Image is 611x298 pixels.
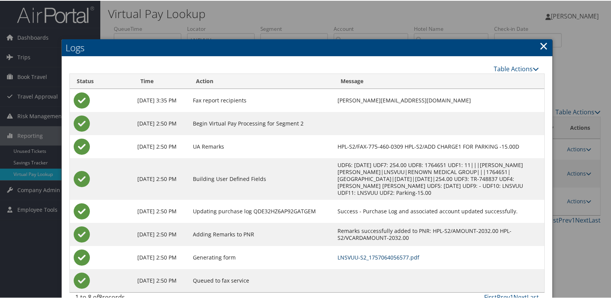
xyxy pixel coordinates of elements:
[334,222,544,245] td: Remarks successfully added to PNR: HPL-S2/AMOUNT-2032.00 HPL-S2/VCARDAMOUNT-2032.00
[133,157,189,199] td: [DATE] 2:50 PM
[189,111,334,134] td: Begin Virtual Pay Processing for Segment 2
[334,73,544,88] th: Message: activate to sort column ascending
[334,157,544,199] td: UDF6: [DATE] UDF7: 254.00 UDF8: 1764651 UDF1: 11|||[PERSON_NAME] [PERSON_NAME]|LNSVUU|RENOWN MEDI...
[334,88,544,111] td: [PERSON_NAME][EMAIL_ADDRESS][DOMAIN_NAME]
[189,222,334,245] td: Adding Remarks to PNR
[189,134,334,157] td: UA Remarks
[133,199,189,222] td: [DATE] 2:50 PM
[189,199,334,222] td: Updating purchase log QDE32HZ6AP92GATGEM
[133,268,189,291] td: [DATE] 2:50 PM
[133,111,189,134] td: [DATE] 2:50 PM
[334,199,544,222] td: Success - Purchase Log and associated account updated successfully.
[70,73,133,88] th: Status: activate to sort column ascending
[189,245,334,268] td: Generating form
[189,268,334,291] td: Queued to fax service
[189,88,334,111] td: Fax report recipients
[133,245,189,268] td: [DATE] 2:50 PM
[133,222,189,245] td: [DATE] 2:50 PM
[334,134,544,157] td: HPL-S2/FAX-775-460-0309 HPL-S2/ADD CHARGE1 FOR PARKING -15.00D
[189,73,334,88] th: Action: activate to sort column ascending
[189,157,334,199] td: Building User Defined Fields
[133,88,189,111] td: [DATE] 3:35 PM
[133,73,189,88] th: Time: activate to sort column ascending
[338,253,419,260] a: LNSVUU-S2_1757064056577.pdf
[539,37,548,53] a: Close
[494,64,539,72] a: Table Actions
[133,134,189,157] td: [DATE] 2:50 PM
[62,39,552,55] h2: Logs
